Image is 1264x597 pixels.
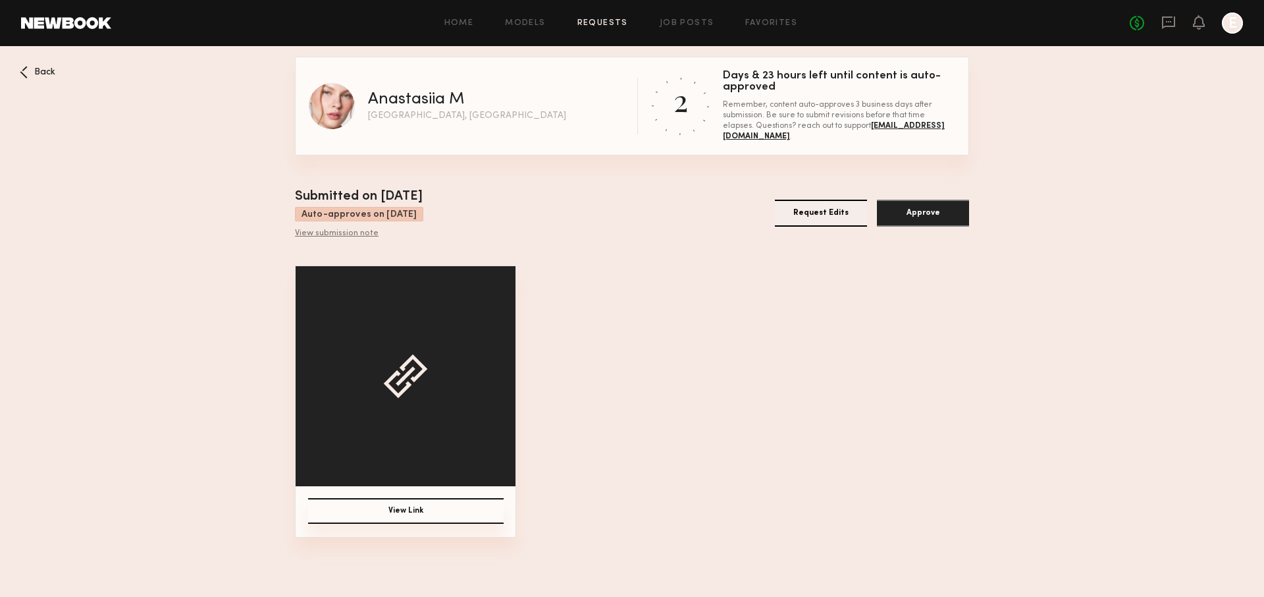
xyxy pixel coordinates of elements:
[660,19,714,28] a: Job Posts
[308,498,504,524] button: View Link
[673,80,688,120] div: 2
[723,99,955,142] div: Remember, content auto-approves 3 business days after submission. Be sure to submit revisions bef...
[368,111,566,121] div: [GEOGRAPHIC_DATA], [GEOGRAPHIC_DATA]
[295,207,423,221] div: Auto-approves on [DATE]
[295,187,423,207] div: Submitted on [DATE]
[295,229,423,239] div: View submission note
[1222,13,1243,34] a: E
[745,19,797,28] a: Favorites
[577,19,628,28] a: Requests
[775,200,867,227] button: Request Edits
[877,200,969,227] button: Approve
[444,19,474,28] a: Home
[34,68,55,77] span: Back
[368,92,464,108] div: Anastasiia M
[505,19,545,28] a: Models
[723,71,955,93] div: Days & 23 hours left until content is auto-approved
[309,83,355,129] img: Anastasiia M profile picture.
